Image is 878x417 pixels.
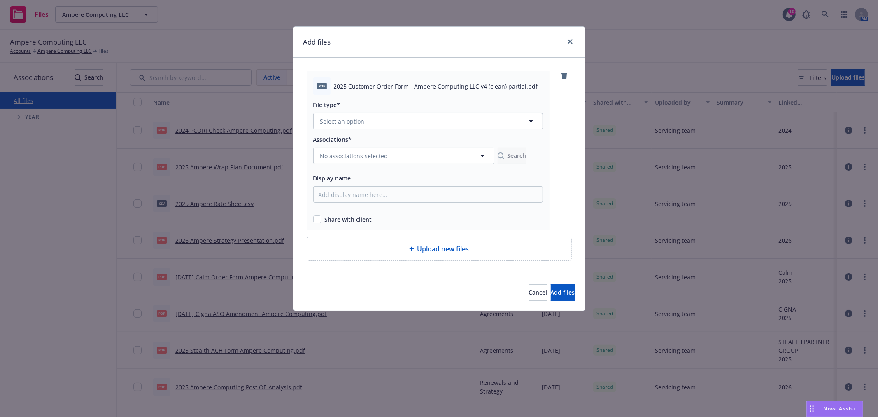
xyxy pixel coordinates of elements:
span: pdf [317,83,327,89]
span: Add files [551,288,575,296]
div: Search [498,148,526,164]
a: remove [559,71,569,81]
a: close [565,37,575,47]
button: Cancel [529,284,547,301]
div: Upload new files [307,237,572,261]
span: Nova Assist [824,405,856,412]
button: Add files [551,284,575,301]
button: No associations selected [313,148,494,164]
button: Nova Assist [806,401,863,417]
button: Select an option [313,113,543,129]
input: Add display name here... [313,186,543,203]
span: Cancel [529,288,547,296]
div: Drag to move [807,401,817,417]
span: Share with client [325,215,372,224]
span: 2025 Customer Order Form - Ampere Computing LLC v4 (clean) partial.pdf [334,82,538,91]
button: SearchSearch [498,148,526,164]
span: File type* [313,101,340,109]
span: No associations selected [320,152,388,160]
span: Upload new files [417,244,469,254]
svg: Search [498,152,504,159]
span: Select an option [320,117,365,126]
span: Associations* [313,136,352,143]
h1: Add files [303,37,331,47]
span: Display name [313,174,351,182]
